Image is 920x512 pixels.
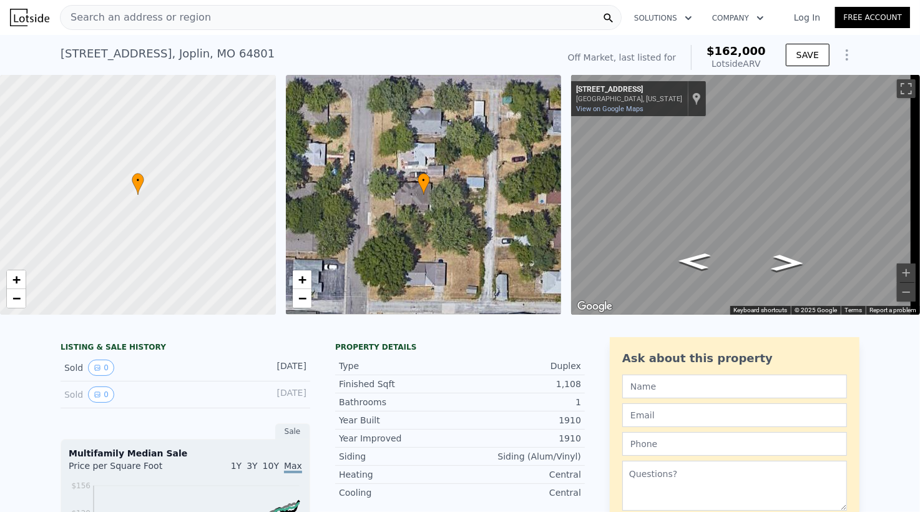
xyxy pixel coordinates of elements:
[897,263,916,282] button: Zoom in
[293,289,311,308] a: Zoom out
[692,92,701,106] a: Show location on map
[460,360,581,372] div: Duplex
[251,360,306,376] div: [DATE]
[574,298,615,315] a: Open this area in Google Maps (opens a new window)
[7,289,26,308] a: Zoom out
[339,468,460,481] div: Heating
[786,44,829,66] button: SAVE
[571,75,920,315] div: Map
[460,468,581,481] div: Central
[418,175,430,186] span: •
[339,396,460,408] div: Bathrooms
[12,272,21,287] span: +
[460,450,581,463] div: Siding (Alum/Vinyl)
[779,11,835,24] a: Log In
[339,432,460,445] div: Year Improved
[339,450,460,463] div: Siding
[298,290,306,306] span: −
[622,375,847,398] input: Name
[61,10,211,25] span: Search an address or region
[69,447,302,460] div: Multifamily Median Sale
[622,403,847,427] input: Email
[61,45,275,62] div: [STREET_ADDRESS] , Joplin , MO 64801
[568,51,677,64] div: Off Market, last listed for
[702,7,774,29] button: Company
[71,481,91,490] tspan: $156
[707,44,766,57] span: $162,000
[335,342,585,352] div: Property details
[897,283,916,302] button: Zoom out
[275,423,310,440] div: Sale
[132,175,144,186] span: •
[622,350,847,367] div: Ask about this property
[132,173,144,195] div: •
[64,386,175,403] div: Sold
[88,360,114,376] button: View historical data
[835,7,910,28] a: Free Account
[339,486,460,499] div: Cooling
[231,461,242,471] span: 1Y
[88,386,114,403] button: View historical data
[757,250,818,275] path: Go South, S Park Ave
[624,7,702,29] button: Solutions
[460,486,581,499] div: Central
[61,342,310,355] div: LISTING & SALE HISTORY
[733,306,787,315] button: Keyboard shortcuts
[571,75,920,315] div: Street View
[707,57,766,70] div: Lotside ARV
[10,9,49,26] img: Lotside
[460,414,581,426] div: 1910
[284,461,302,473] span: Max
[664,249,725,274] path: Go North, S Park Ave
[460,432,581,445] div: 1910
[897,79,916,98] button: Toggle fullscreen view
[251,386,306,403] div: [DATE]
[460,396,581,408] div: 1
[263,461,279,471] span: 10Y
[298,272,306,287] span: +
[339,414,460,426] div: Year Built
[622,432,847,456] input: Phone
[293,270,311,289] a: Zoom in
[576,95,682,103] div: [GEOGRAPHIC_DATA], [US_STATE]
[576,85,682,95] div: [STREET_ADDRESS]
[834,42,859,67] button: Show Options
[339,360,460,372] div: Type
[418,173,430,195] div: •
[7,270,26,289] a: Zoom in
[339,378,460,390] div: Finished Sqft
[795,307,837,313] span: © 2025 Google
[64,360,175,376] div: Sold
[12,290,21,306] span: −
[460,378,581,390] div: 1,108
[574,298,615,315] img: Google
[247,461,257,471] span: 3Y
[869,307,916,313] a: Report a problem
[844,307,862,313] a: Terms
[576,105,644,113] a: View on Google Maps
[69,460,185,480] div: Price per Square Foot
